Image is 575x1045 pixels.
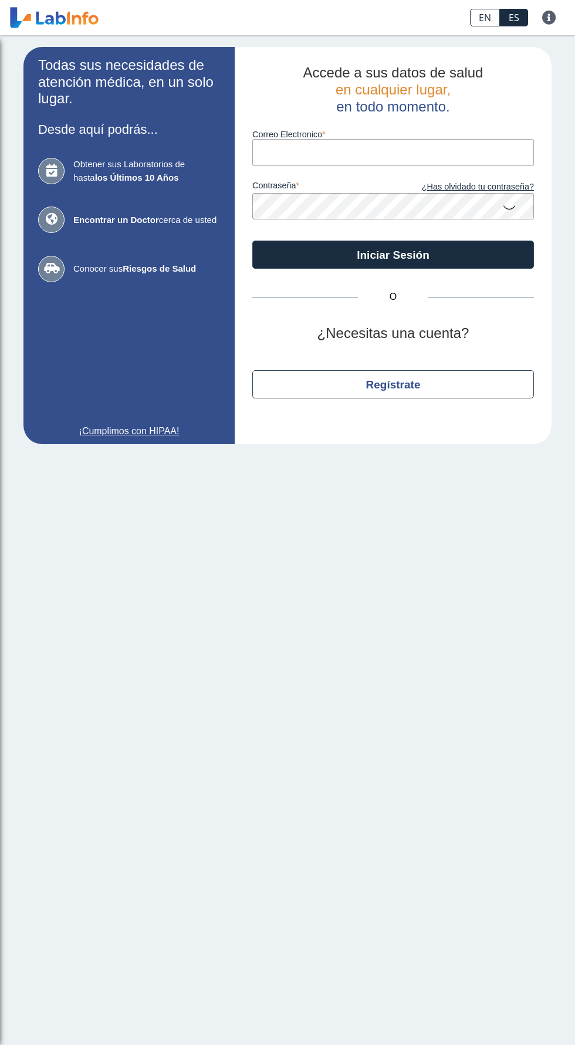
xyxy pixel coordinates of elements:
span: Obtener sus Laboratorios de hasta [73,158,220,184]
label: Correo Electronico [252,130,534,139]
button: Iniciar Sesión [252,241,534,269]
span: en cualquier lugar, [336,82,451,97]
span: Conocer sus [73,262,220,276]
span: Accede a sus datos de salud [303,65,483,80]
b: Encontrar un Doctor [73,215,159,225]
span: cerca de usted [73,214,220,227]
h2: Todas sus necesidades de atención médica, en un solo lugar. [38,57,220,107]
a: ES [500,9,528,26]
b: los Últimos 10 Años [95,173,179,182]
label: contraseña [252,181,393,194]
button: Regístrate [252,370,534,398]
span: en todo momento. [336,99,449,114]
h2: ¿Necesitas una cuenta? [252,325,534,342]
span: O [358,290,428,304]
a: ¿Has olvidado tu contraseña? [393,181,534,194]
b: Riesgos de Salud [123,263,196,273]
a: ¡Cumplimos con HIPAA! [38,424,220,438]
a: EN [470,9,500,26]
h3: Desde aquí podrás... [38,122,220,137]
